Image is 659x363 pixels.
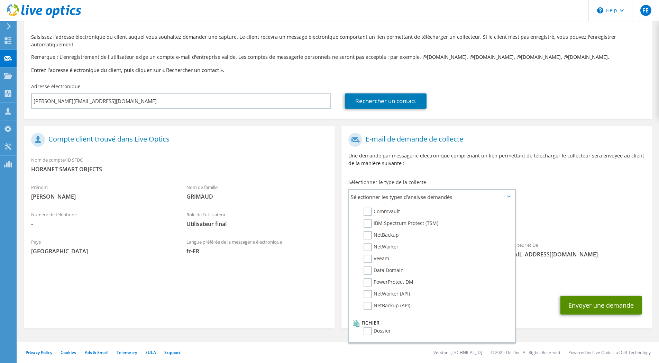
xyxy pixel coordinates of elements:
span: [PERSON_NAME] [31,193,173,200]
div: Prénom [24,180,180,204]
span: Sélectionner les types d'analyse demandés [349,190,515,204]
a: Support [164,350,181,355]
a: Cookies [61,350,76,355]
label: Data Domain [364,266,404,275]
span: HORANET SMART OBJECTS [31,165,328,173]
li: Powered by Live Optics, a Dell Technology [568,350,651,355]
label: Veeam [364,255,389,263]
span: fr-FR [186,247,328,255]
div: Rôle de l'utilisateur [180,207,335,231]
label: Adresse électronique [31,83,81,90]
label: Dossier [364,327,391,335]
label: IBM Spectrum Protect (TSM) [364,219,438,228]
span: [EMAIL_ADDRESS][DOMAIN_NAME] [504,251,645,258]
div: Expéditeur et De [497,238,652,262]
div: Nom de famille [180,180,335,204]
div: Pays [24,235,180,258]
div: Collectes demandées [341,207,652,234]
a: Privacy Policy [26,350,52,355]
span: [GEOGRAPHIC_DATA] [31,247,173,255]
span: FE [640,5,651,16]
span: GRIMAUD [186,193,328,200]
li: Fichier [351,319,511,327]
label: PowerProtect DM [364,278,413,287]
span: - [31,220,173,228]
label: Commvault [364,208,400,216]
a: Ads & Email [85,350,108,355]
button: Envoyer une demande [560,296,642,315]
label: NetWorker [364,243,399,251]
label: NetBackup (API) [364,302,410,310]
li: © 2025 Dell Inc. All Rights Reserved [491,350,560,355]
li: Version: [TECHNICAL_ID] [433,350,482,355]
h1: Compte client trouvé dans Live Optics [31,133,324,147]
a: Rechercher un contact [345,93,427,109]
p: Saisissez l'adresse électronique du client auquel vous souhaitez demander une capture. Le client ... [31,33,645,48]
div: Numéro de téléphone [24,207,180,231]
p: Une demande par messagerie électronique comprenant un lien permettant de télécharger le collecteu... [348,152,645,167]
label: Sélectionner le type de la collecte [348,179,426,186]
h3: Entrez l'adresse électronique du client, puis cliquez sur « Rechercher un contact ». [31,66,645,74]
p: Remarque : L'enregistrement de l'utilisateur exige un compte e-mail d'entreprise valide. Les comp... [31,53,645,61]
label: NetWorker (API) [364,290,410,298]
div: Vers [341,238,497,262]
svg: \n [597,7,603,13]
div: Nom de compte/ID SFDC [24,153,335,176]
label: NetBackup [364,231,399,239]
div: CC et Répondre à [341,265,652,289]
a: Telemetry [117,350,137,355]
h1: E-mail de demande de collecte [348,133,641,147]
span: Utilisateur final [186,220,328,228]
div: Langue préférée de la messagerie électronique [180,235,335,258]
a: EULA [145,350,156,355]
